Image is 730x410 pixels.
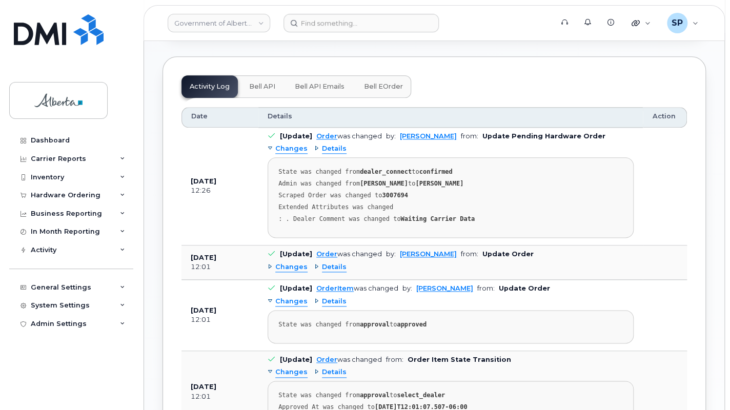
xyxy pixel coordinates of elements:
[191,315,249,324] div: 12:01
[316,356,382,363] div: was changed
[316,250,382,258] div: was changed
[191,392,249,401] div: 12:01
[482,132,605,140] b: Update Pending Hardware Order
[419,168,453,175] strong: confirmed
[191,254,216,261] b: [DATE]
[461,250,478,258] span: from:
[477,284,495,292] span: from:
[283,14,439,32] input: Find something...
[672,17,683,29] span: SP
[278,392,623,399] div: State was changed from to
[415,180,463,187] strong: [PERSON_NAME]
[360,321,390,328] strong: approval
[249,83,275,91] span: Bell API
[386,250,396,258] span: by:
[316,132,337,140] a: Order
[191,177,216,185] b: [DATE]
[416,284,473,292] a: [PERSON_NAME]
[278,168,623,176] div: State was changed from to
[278,192,623,199] div: Scraped Order was changed to
[382,192,408,199] strong: 3007694
[278,215,623,223] div: : . Dealer Comment was changed to
[643,107,687,128] th: Action
[397,321,427,328] strong: approved
[316,284,398,292] div: was changed
[268,112,292,121] span: Details
[400,250,457,258] a: [PERSON_NAME]
[482,250,534,258] b: Update Order
[322,262,347,272] span: Details
[499,284,550,292] b: Update Order
[322,367,347,377] span: Details
[408,356,511,363] b: Order Item State Transition
[624,13,658,33] div: Quicklinks
[316,356,337,363] a: Order
[278,321,623,329] div: State was changed from to
[360,180,408,187] strong: [PERSON_NAME]
[280,284,312,292] b: [Update]
[660,13,705,33] div: Susannah Parlee
[275,297,308,306] span: Changes
[316,250,337,258] a: Order
[386,132,396,140] span: by:
[275,367,308,377] span: Changes
[461,132,478,140] span: from:
[295,83,344,91] span: Bell API Emails
[316,284,354,292] a: OrderItem
[191,306,216,314] b: [DATE]
[400,215,475,222] strong: Waiting Carrier Data
[278,180,623,188] div: Admin was changed from to
[397,392,445,399] strong: select_dealer
[191,186,249,195] div: 12:26
[360,168,412,175] strong: dealer_connect
[278,203,623,211] div: Extended Attributes was changed
[364,83,403,91] span: Bell eOrder
[191,112,208,121] span: Date
[322,144,347,154] span: Details
[275,262,308,272] span: Changes
[402,284,412,292] span: by:
[191,383,216,391] b: [DATE]
[191,262,249,272] div: 12:01
[322,297,347,306] span: Details
[280,250,312,258] b: [Update]
[386,356,403,363] span: from:
[316,132,382,140] div: was changed
[168,14,270,32] a: Government of Alberta (GOA)
[275,144,308,154] span: Changes
[400,132,457,140] a: [PERSON_NAME]
[280,132,312,140] b: [Update]
[360,392,390,399] strong: approval
[280,356,312,363] b: [Update]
